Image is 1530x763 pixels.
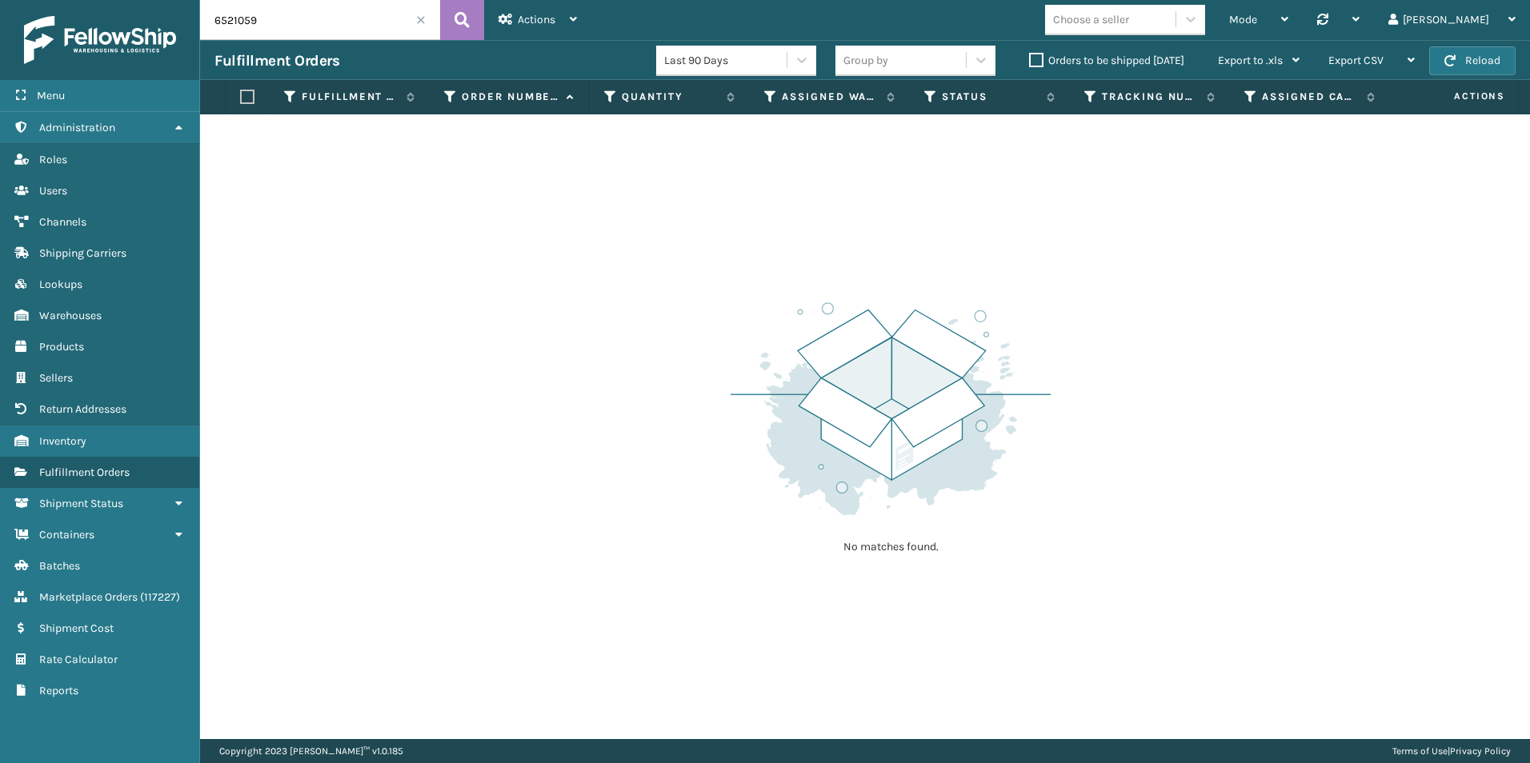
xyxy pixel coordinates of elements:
[664,52,788,69] div: Last 90 Days
[1392,739,1511,763] div: |
[942,90,1039,104] label: Status
[1450,745,1511,757] a: Privacy Policy
[1102,90,1199,104] label: Tracking Number
[1053,11,1129,28] div: Choose a seller
[219,739,403,763] p: Copyright 2023 [PERSON_NAME]™ v 1.0.185
[140,590,180,604] span: ( 117227 )
[39,684,78,697] span: Reports
[782,90,879,104] label: Assigned Warehouse
[24,16,176,64] img: logo
[302,90,399,104] label: Fulfillment Order Id
[214,51,339,70] h3: Fulfillment Orders
[39,497,123,510] span: Shipment Status
[1262,90,1359,104] label: Assigned Carrier Service
[622,90,719,104] label: Quantity
[39,402,126,416] span: Return Addresses
[39,184,67,198] span: Users
[39,215,86,229] span: Channels
[37,89,65,102] span: Menu
[1218,54,1283,67] span: Export to .xls
[1328,54,1384,67] span: Export CSV
[39,371,73,385] span: Sellers
[39,621,114,635] span: Shipment Cost
[1429,46,1516,75] button: Reload
[39,309,102,322] span: Warehouses
[39,278,82,291] span: Lookups
[39,590,138,604] span: Marketplace Orders
[39,465,130,479] span: Fulfillment Orders
[1404,83,1515,110] span: Actions
[39,653,118,666] span: Rate Calculator
[1229,13,1257,26] span: Mode
[1392,745,1448,757] a: Terms of Use
[518,13,555,26] span: Actions
[462,90,559,104] label: Order Number
[39,559,80,573] span: Batches
[843,52,888,69] div: Group by
[39,528,94,541] span: Containers
[39,340,84,354] span: Products
[39,434,86,448] span: Inventory
[39,246,126,260] span: Shipping Carriers
[1029,54,1184,67] label: Orders to be shipped [DATE]
[39,153,67,166] span: Roles
[39,121,115,134] span: Administration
